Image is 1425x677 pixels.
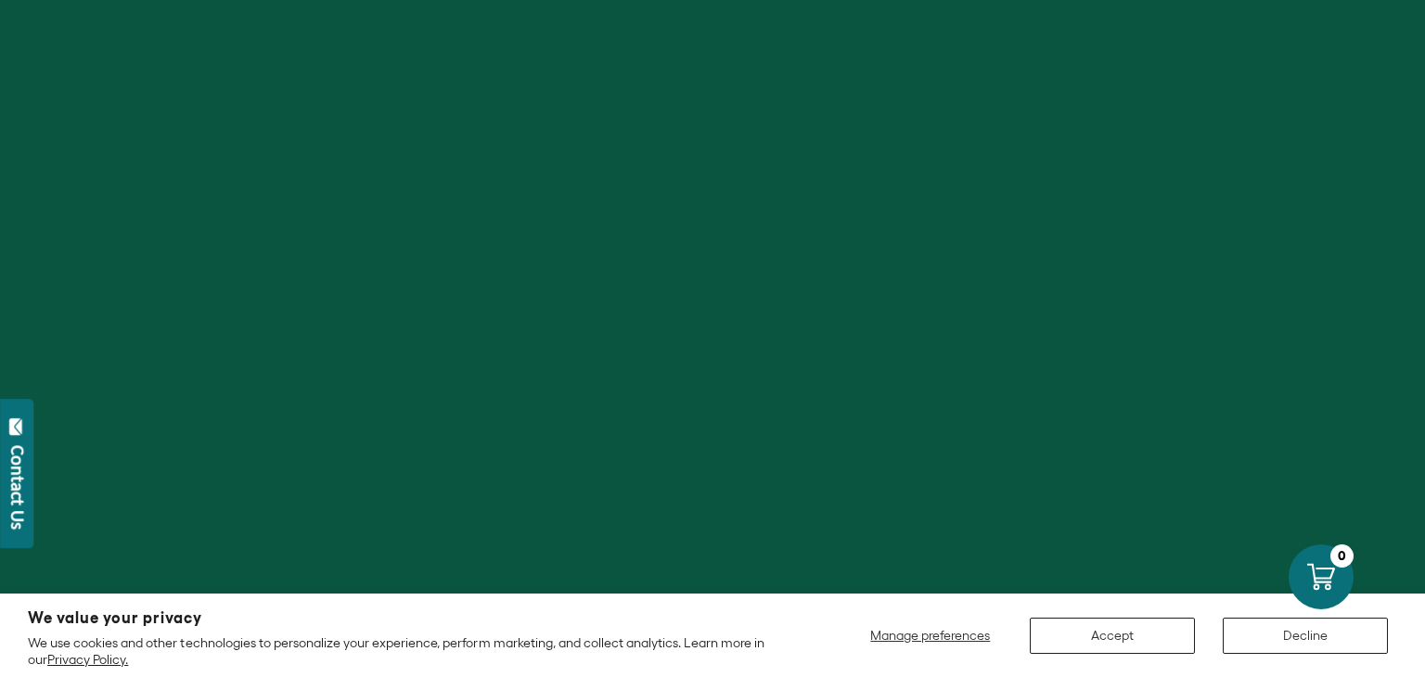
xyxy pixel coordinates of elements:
span: Manage preferences [870,628,990,643]
button: Accept [1030,618,1195,654]
a: Privacy Policy. [47,652,128,667]
p: We use cookies and other technologies to personalize your experience, perform marketing, and coll... [28,634,790,668]
div: 0 [1330,544,1354,568]
div: Contact Us [8,445,27,530]
h2: We value your privacy [28,610,790,626]
button: Manage preferences [859,618,1002,654]
button: Decline [1223,618,1388,654]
